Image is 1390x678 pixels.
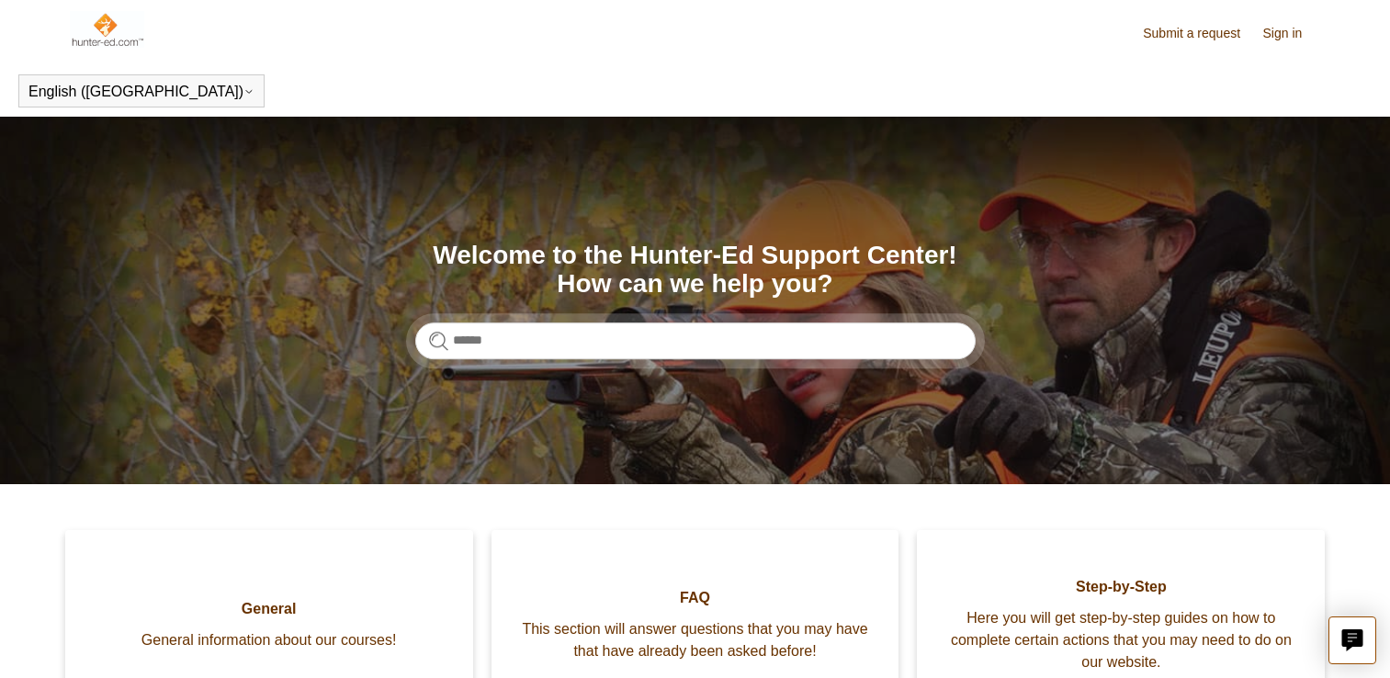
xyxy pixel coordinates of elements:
[93,598,446,620] span: General
[1328,616,1376,664] button: Live chat
[70,11,144,48] img: Hunter-Ed Help Center home page
[519,587,872,609] span: FAQ
[415,322,976,359] input: Search
[944,607,1297,673] span: Here you will get step-by-step guides on how to complete certain actions that you may need to do ...
[93,629,446,651] span: General information about our courses!
[519,618,872,662] span: This section will answer questions that you may have that have already been asked before!
[415,242,976,299] h1: Welcome to the Hunter-Ed Support Center! How can we help you?
[28,84,254,100] button: English ([GEOGRAPHIC_DATA])
[1143,24,1259,43] a: Submit a request
[944,576,1297,598] span: Step-by-Step
[1263,24,1321,43] a: Sign in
